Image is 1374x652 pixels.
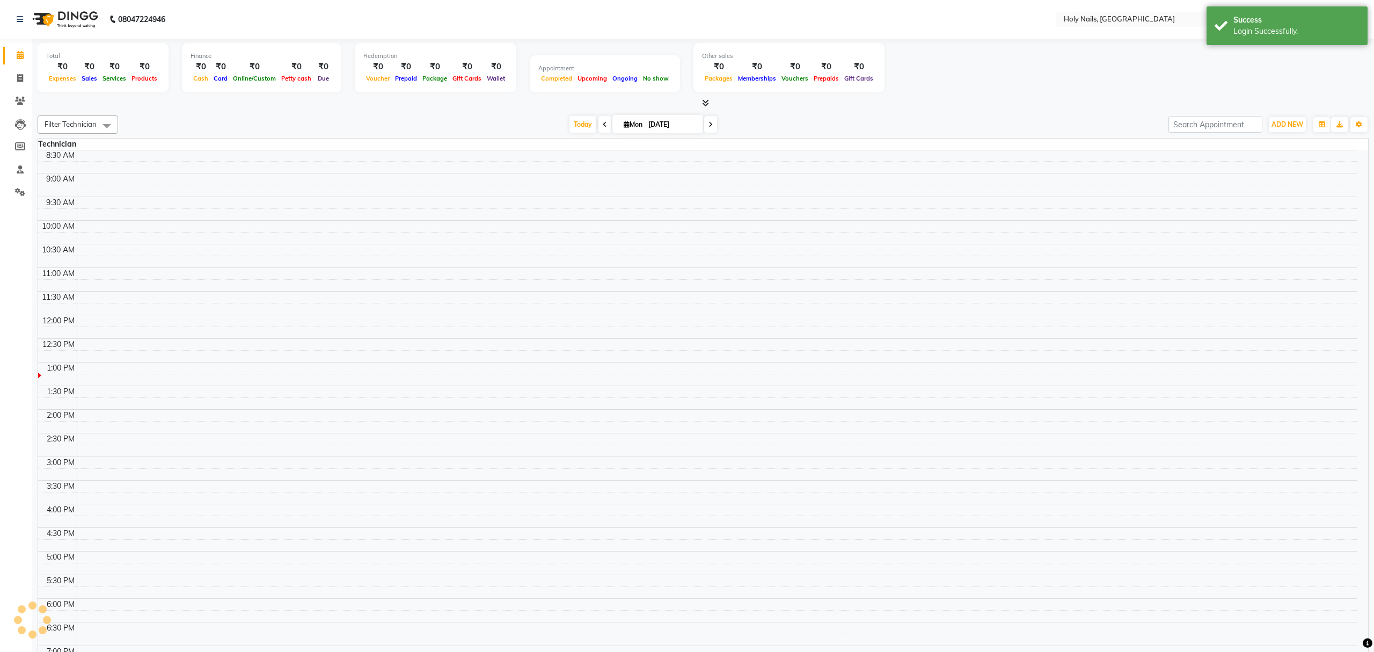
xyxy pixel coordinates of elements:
input: Search Appointment [1168,116,1262,133]
div: 12:30 PM [40,339,77,350]
span: Wallet [484,75,508,82]
div: 6:00 PM [45,599,77,610]
span: Sales [79,75,100,82]
div: 3:30 PM [45,481,77,492]
span: Cash [191,75,211,82]
div: ₹0 [230,61,279,73]
img: logo [27,4,101,34]
span: Completed [538,75,575,82]
div: 5:00 PM [45,552,77,563]
button: ADD NEW [1269,117,1306,132]
div: 10:00 AM [40,221,77,232]
span: Ongoing [610,75,640,82]
div: ₹0 [811,61,842,73]
div: ₹0 [79,61,100,73]
span: Filter Technician [45,120,97,128]
span: Products [129,75,160,82]
span: Gift Cards [842,75,876,82]
div: ₹0 [279,61,314,73]
div: Finance [191,52,333,61]
div: 11:00 AM [40,268,77,279]
div: 1:00 PM [45,363,77,374]
div: 2:00 PM [45,410,77,421]
span: Vouchers [779,75,811,82]
div: Technician [38,139,77,150]
div: ₹0 [779,61,811,73]
div: 9:30 AM [44,197,77,208]
span: Services [100,75,129,82]
div: ₹0 [46,61,79,73]
span: Prepaids [811,75,842,82]
div: ₹0 [191,61,211,73]
div: ₹0 [129,61,160,73]
span: Voucher [363,75,392,82]
div: 1:30 PM [45,386,77,397]
div: ₹0 [211,61,230,73]
div: 8:30 AM [44,150,77,161]
div: 4:00 PM [45,504,77,516]
div: ₹0 [842,61,876,73]
span: Package [420,75,450,82]
div: 10:30 AM [40,244,77,256]
span: Upcoming [575,75,610,82]
div: ₹0 [363,61,392,73]
div: 12:00 PM [40,315,77,327]
span: ADD NEW [1271,120,1303,128]
div: ₹0 [392,61,420,73]
div: 5:30 PM [45,575,77,586]
div: ₹0 [702,61,735,73]
span: Petty cash [279,75,314,82]
div: ₹0 [484,61,508,73]
span: Prepaid [392,75,420,82]
span: Gift Cards [450,75,484,82]
span: Mon [621,120,645,128]
div: ₹0 [100,61,129,73]
span: Expenses [46,75,79,82]
div: 6:30 PM [45,622,77,634]
div: ₹0 [314,61,333,73]
div: ₹0 [420,61,450,73]
div: 9:00 AM [44,173,77,185]
div: Success [1233,15,1360,26]
div: Other sales [702,52,876,61]
div: 3:00 PM [45,457,77,468]
span: Memberships [735,75,779,82]
div: Redemption [363,52,508,61]
div: ₹0 [735,61,779,73]
div: Appointment [538,64,671,73]
div: 2:30 PM [45,433,77,445]
span: Due [315,75,332,82]
span: Today [569,116,596,133]
input: 2025-09-01 [645,117,699,133]
div: 11:30 AM [40,292,77,303]
span: Card [211,75,230,82]
div: ₹0 [450,61,484,73]
span: No show [640,75,671,82]
div: 4:30 PM [45,528,77,539]
b: 08047224946 [118,4,165,34]
span: Packages [702,75,735,82]
div: Total [46,52,160,61]
div: Login Successfully. [1233,26,1360,37]
span: Online/Custom [230,75,279,82]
